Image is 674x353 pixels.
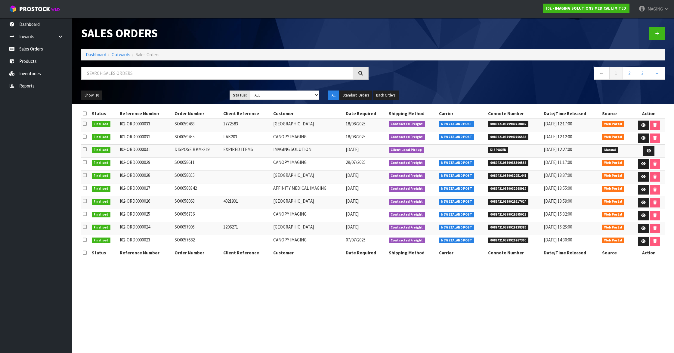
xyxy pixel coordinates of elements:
span: Contracted Freight [389,238,425,244]
td: I02-ORD0000023 [118,235,173,248]
span: [DATE] [346,224,359,230]
th: Date Required [344,109,387,118]
span: Contracted Freight [389,121,425,127]
strong: I02 - IMAGING SOLUTIONS MEDICAL LIMITED [546,6,626,11]
span: Contracted Freight [389,212,425,218]
th: Client Reference [222,109,272,118]
span: NEW ZEALAND POST [439,121,474,127]
span: Web Portal [602,212,624,218]
td: I02-ORD0000025 [118,209,173,222]
td: I02-ORD0000028 [118,170,173,183]
span: [DATE] 13:55:00 [544,185,572,191]
span: Contracted Freight [389,134,425,140]
td: SO0058055 [173,170,222,183]
span: Web Portal [602,160,624,166]
span: 07/07/2025 [346,237,366,243]
span: 00894210379932268919 [488,186,528,192]
span: 00894210379932251447 [488,173,528,179]
span: Finalised [92,160,111,166]
th: Action [633,248,665,257]
span: NEW ZEALAND POST [439,199,474,205]
th: Order Number [173,248,222,257]
a: Outwards [112,52,130,57]
nav: Page navigation [378,67,665,81]
a: Dashboard [86,52,106,57]
th: Action [633,109,665,118]
a: 1 [609,67,623,80]
td: I02-ORD0000032 [118,132,173,145]
span: Contracted Freight [389,173,425,179]
span: [DATE] 14:30:00 [544,237,572,243]
td: 1206271 [222,222,272,235]
td: [GEOGRAPHIC_DATA] [272,119,344,132]
td: [GEOGRAPHIC_DATA] [272,196,344,209]
td: SO0058611 [173,158,222,170]
span: Contracted Freight [389,199,425,205]
th: Order Number [173,109,222,118]
span: [DATE] 11:17:00 [544,159,572,165]
span: Finalised [92,238,111,244]
th: Date Required [344,248,387,257]
span: Manual [602,147,618,153]
span: DISPOSED [488,147,508,153]
td: SO00588342 [173,183,222,196]
span: 00894210379929595028 [488,212,528,218]
td: SO0056736 [173,209,222,222]
button: All [328,91,339,100]
th: Carrier [437,248,487,257]
td: I02-ORD0000033 [118,119,173,132]
td: SO0058063 [173,196,222,209]
span: Finalised [92,173,111,179]
span: 00894210379929517624 [488,199,528,205]
span: [DATE] [346,198,359,204]
td: EXPIRED ITEMS [222,145,272,158]
button: Show: 10 [81,91,102,100]
span: NEW ZEALAND POST [439,134,474,140]
span: [DATE] 12:27:00 [544,146,572,152]
th: Connote Number [487,109,542,118]
span: [DATE] 12:17:00 [544,121,572,127]
span: [DATE] [346,211,359,217]
span: Contracted Freight [389,225,425,231]
td: 1772583 [222,119,272,132]
span: Contracted Freight [389,160,425,166]
span: NEW ZEALAND POST [439,212,474,218]
span: Finalised [92,134,111,140]
td: CANOPY IMAGING [272,235,344,248]
th: Reference Number [118,109,173,118]
span: Finalised [92,199,111,205]
span: Finalised [92,212,111,218]
th: Status [90,109,118,118]
td: [GEOGRAPHIC_DATA] [272,222,344,235]
span: 00894210379929138386 [488,225,528,231]
a: 2 [623,67,636,80]
span: [DATE] 15:32:00 [544,211,572,217]
span: Finalised [92,121,111,127]
span: NEW ZEALAND POST [439,225,474,231]
span: 18/08/2025 [346,121,366,127]
td: SO0059455 [173,132,222,145]
span: Web Portal [602,199,624,205]
span: [DATE] [346,172,359,178]
th: Date/Time Released [542,248,601,257]
span: ProStock [19,5,50,13]
strong: Status: [233,93,247,98]
th: Customer [272,248,344,257]
th: Client Reference [222,248,272,257]
span: 00894210379933590538 [488,160,528,166]
span: 29/07/2025 [346,159,366,165]
th: Connote Number [487,248,542,257]
th: Source [601,248,633,257]
span: [DATE] 13:59:00 [544,198,572,204]
span: [DATE] 13:37:00 [544,172,572,178]
td: IMAGING SOLUTION [272,145,344,158]
span: Web Portal [602,238,624,244]
span: Finalised [92,225,111,231]
small: WMS [51,7,60,12]
td: [GEOGRAPHIC_DATA] [272,170,344,183]
span: Finalised [92,186,111,192]
th: Shipping Method [387,109,438,118]
th: Shipping Method [387,248,438,257]
td: DISPOSE BKM-219 [173,145,222,158]
td: 4021931 [222,196,272,209]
